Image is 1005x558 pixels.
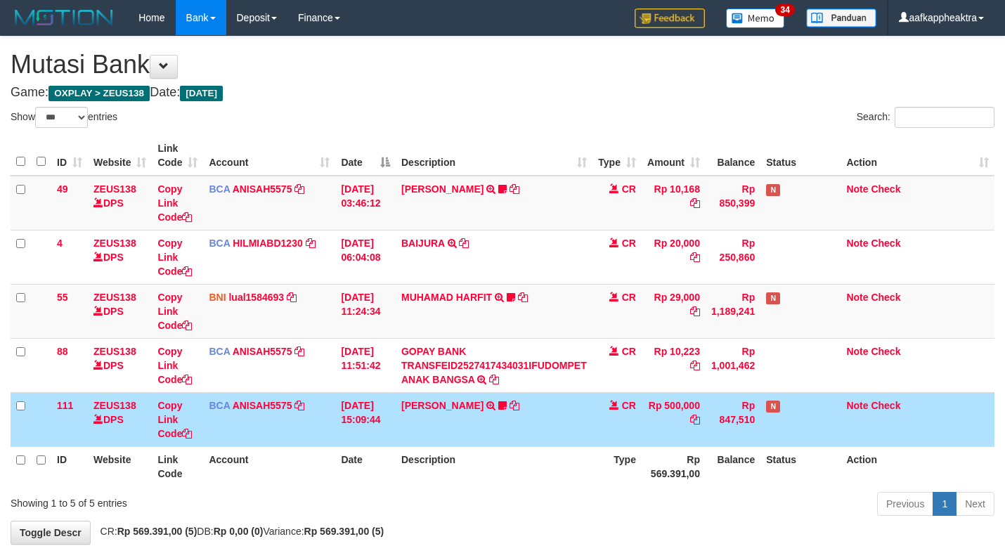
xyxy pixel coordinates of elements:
a: ZEUS138 [93,183,136,195]
a: Copy Rp 20,000 to clipboard [690,252,700,263]
div: Showing 1 to 5 of 5 entries [11,491,408,510]
a: Check [871,346,900,357]
span: CR: DB: Variance: [93,526,384,537]
span: BCA [209,346,230,357]
th: Balance [706,446,760,486]
th: Description: activate to sort column ascending [396,136,592,176]
a: Copy KAREN ADELIN MARTH to clipboard [510,400,519,411]
th: Description [396,446,592,486]
td: [DATE] 11:51:42 [335,338,396,392]
strong: Rp 569.391,00 (5) [304,526,384,537]
td: [DATE] 06:04:08 [335,230,396,284]
th: Link Code [152,446,203,486]
a: Copy HILMIABD1230 to clipboard [306,238,316,249]
a: ZEUS138 [93,292,136,303]
a: MUHAMAD HARFIT [401,292,492,303]
a: Note [846,238,868,249]
a: ZEUS138 [93,400,136,411]
th: Action [841,446,994,486]
a: BAIJURA [401,238,445,249]
span: 55 [57,292,68,303]
td: DPS [88,338,152,392]
td: Rp 10,223 [642,338,706,392]
th: ID: activate to sort column ascending [51,136,88,176]
span: 34 [775,4,794,16]
a: Check [871,183,900,195]
th: Website: activate to sort column ascending [88,136,152,176]
a: Note [846,183,868,195]
a: lual1584693 [228,292,284,303]
th: Amount: activate to sort column ascending [642,136,706,176]
a: Copy Link Code [157,346,192,385]
a: HILMIABD1230 [233,238,303,249]
a: Copy Link Code [157,183,192,223]
td: Rp 850,399 [706,176,760,231]
span: Has Note [766,401,780,413]
th: Type: activate to sort column ascending [592,136,642,176]
td: DPS [88,284,152,338]
img: MOTION_logo.png [11,7,117,28]
th: Type [592,446,642,486]
th: Date: activate to sort column descending [335,136,396,176]
strong: Rp 0,00 (0) [214,526,264,537]
a: Copy Rp 10,168 to clipboard [690,197,700,209]
select: Showentries [35,107,88,128]
td: Rp 1,189,241 [706,284,760,338]
th: Account [203,446,335,486]
span: CR [622,346,636,357]
img: Button%20Memo.svg [726,8,785,28]
a: Toggle Descr [11,521,91,545]
span: CR [622,238,636,249]
a: ZEUS138 [93,238,136,249]
a: Copy Rp 10,223 to clipboard [690,360,700,371]
span: 4 [57,238,63,249]
h1: Mutasi Bank [11,51,994,79]
td: [DATE] 03:46:12 [335,176,396,231]
td: DPS [88,176,152,231]
a: Previous [877,492,933,516]
span: Has Note [766,292,780,304]
th: Status [760,446,841,486]
a: Check [871,292,900,303]
span: BCA [209,400,230,411]
a: Next [956,492,994,516]
a: ANISAH5575 [233,400,292,411]
a: 1 [933,492,957,516]
span: CR [622,183,636,195]
a: ZEUS138 [93,346,136,357]
a: GOPAY BANK TRANSFEID2527417434031IFUDOMPET ANAK BANGSA [401,346,587,385]
input: Search: [895,107,994,128]
th: Account: activate to sort column ascending [203,136,335,176]
a: [PERSON_NAME] [401,183,484,195]
a: Copy ANISAH5575 to clipboard [294,183,304,195]
span: Has Note [766,184,780,196]
a: Note [846,346,868,357]
a: ANISAH5575 [233,183,292,195]
h4: Game: Date: [11,86,994,100]
span: 88 [57,346,68,357]
label: Show entries [11,107,117,128]
a: Copy Link Code [157,238,192,277]
a: Check [871,238,900,249]
td: Rp 500,000 [642,392,706,446]
th: Balance [706,136,760,176]
a: Copy INA PAUJANAH to clipboard [510,183,519,195]
a: Copy Rp 500,000 to clipboard [690,414,700,425]
a: Copy ANISAH5575 to clipboard [294,400,304,411]
td: [DATE] 15:09:44 [335,392,396,446]
label: Search: [857,107,994,128]
a: Copy ANISAH5575 to clipboard [294,346,304,357]
span: OXPLAY > ZEUS138 [48,86,150,101]
a: Note [846,400,868,411]
td: Rp 1,001,462 [706,338,760,392]
a: Copy lual1584693 to clipboard [287,292,297,303]
span: CR [622,400,636,411]
span: 49 [57,183,68,195]
span: CR [622,292,636,303]
span: [DATE] [180,86,223,101]
a: Copy BAIJURA to clipboard [459,238,469,249]
span: BCA [209,238,230,249]
a: Copy Link Code [157,292,192,331]
a: Copy Rp 29,000 to clipboard [690,306,700,317]
strong: Rp 569.391,00 (5) [117,526,197,537]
